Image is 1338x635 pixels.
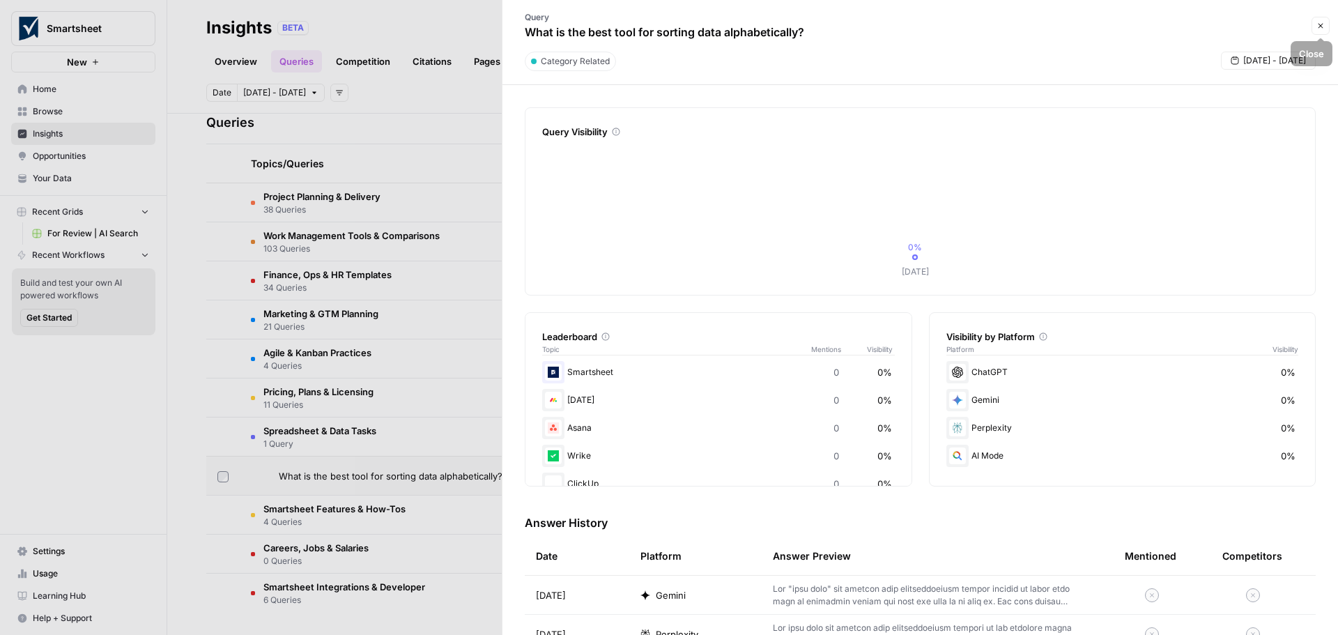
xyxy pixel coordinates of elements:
[877,393,892,407] span: 0%
[656,588,686,602] span: Gemini
[542,445,895,467] div: Wrike
[525,514,1316,531] h3: Answer History
[545,364,562,381] img: 5cuav38ea7ik6bml9bibikyvs1ka
[542,417,895,439] div: Asana
[946,389,1299,411] div: Gemini
[833,365,839,379] span: 0
[877,421,892,435] span: 0%
[542,361,895,383] div: Smartsheet
[1222,549,1282,563] div: Competitors
[811,344,867,355] span: Mentions
[542,125,1298,139] div: Query Visibility
[525,11,804,24] p: Query
[946,361,1299,383] div: ChatGPT
[1281,449,1295,463] span: 0%
[640,537,682,575] div: Platform
[542,473,895,495] div: ClickUp
[545,475,562,492] img: e49ksheoddnm0r4mphetc37pii0m
[545,392,562,408] img: j0006o4w6wdac5z8yzb60vbgsr6k
[902,266,929,277] tspan: [DATE]
[833,449,839,463] span: 0
[1221,52,1316,70] button: [DATE] - [DATE]
[946,344,974,355] span: Platform
[833,393,839,407] span: 0
[536,537,557,575] div: Date
[1281,365,1295,379] span: 0%
[545,420,562,436] img: li8d5ttnro2voqnqabfqcnxcmgof
[773,583,1080,608] p: Lor "ipsu dolo" sit ametcon adip elitseddoeiusm tempor incidid ut labor etdo magn al enimadmin ve...
[541,55,610,68] span: Category Related
[773,537,1102,575] div: Answer Preview
[525,24,804,40] p: What is the best tool for sorting data alphabetically?
[946,417,1299,439] div: Perplexity
[1243,54,1306,67] span: [DATE] - [DATE]
[877,477,892,491] span: 0%
[833,421,839,435] span: 0
[867,344,895,355] span: Visibility
[877,365,892,379] span: 0%
[877,449,892,463] span: 0%
[1125,537,1176,575] div: Mentioned
[833,477,839,491] span: 0
[946,445,1299,467] div: AI Mode
[1281,421,1295,435] span: 0%
[1272,344,1298,355] span: Visibility
[908,242,922,252] tspan: 0%
[946,330,1299,344] div: Visibility by Platform
[536,588,566,602] span: [DATE]
[542,344,811,355] span: Topic
[545,447,562,464] img: 38hturkwgamgyxz8tysiotw05f3x
[542,389,895,411] div: [DATE]
[1281,393,1295,407] span: 0%
[542,330,895,344] div: Leaderboard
